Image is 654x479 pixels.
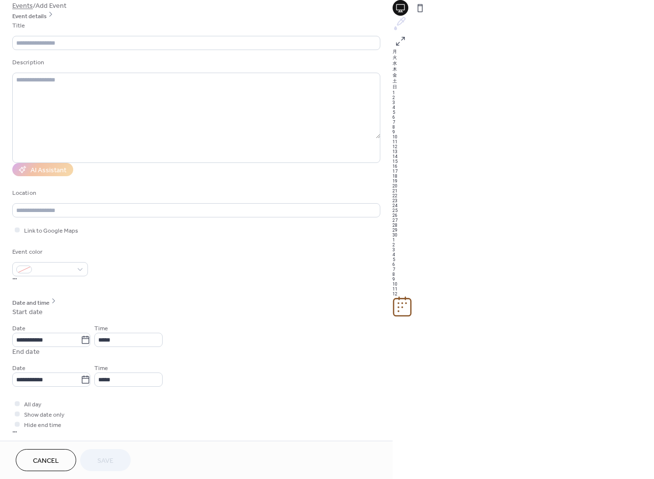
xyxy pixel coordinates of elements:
[393,213,654,218] div: 26
[12,347,40,357] div: End date
[393,198,654,203] div: 23
[12,188,378,198] div: Location
[12,247,86,257] div: Event color
[33,456,59,466] span: Cancel
[393,242,654,247] div: 2
[393,120,654,125] div: 7
[393,184,654,188] div: 20
[24,410,64,420] span: Show date only
[393,79,654,84] div: 土
[393,154,654,159] div: 14
[94,323,108,334] span: Time
[393,188,654,193] div: 21
[393,179,654,184] div: 19
[393,228,654,233] div: 29
[393,105,654,110] div: 4
[393,73,654,79] div: 金
[393,169,654,174] div: 17
[12,21,378,31] div: Title
[393,90,654,95] div: 1
[393,233,654,238] div: 30
[12,276,380,281] div: •••
[393,223,654,228] div: 28
[393,61,654,67] div: 水
[393,277,654,282] div: 9
[393,292,654,296] div: 12
[393,144,654,149] div: 12
[24,226,78,236] span: Link to Google Maps
[24,399,41,410] span: All day
[393,262,654,267] div: 6
[24,420,61,430] span: Hide end time
[12,298,50,308] span: Date and time
[393,134,654,139] div: 10
[12,11,47,22] span: Event details
[393,159,654,164] div: 15
[12,363,26,373] span: Date
[12,307,43,318] div: Start date
[393,49,654,55] div: 月
[393,139,654,144] div: 11
[393,55,654,61] div: 火
[393,115,654,120] div: 6
[393,164,654,169] div: 16
[393,174,654,179] div: 18
[393,95,654,100] div: 2
[393,252,654,257] div: 4
[393,282,654,287] div: 10
[393,149,654,154] div: 13
[393,193,654,198] div: 22
[12,323,26,334] span: Date
[393,84,654,90] div: 日
[12,57,378,68] div: Description
[12,429,380,434] div: •••
[393,100,654,105] div: 3
[393,67,654,73] div: 木
[393,238,654,242] div: 1
[393,208,654,213] div: 25
[393,247,654,252] div: 3
[16,449,76,471] button: Cancel
[393,130,654,134] div: 9
[393,287,654,292] div: 11
[393,125,654,130] div: 8
[393,218,654,223] div: 27
[393,272,654,277] div: 8
[393,110,654,115] div: 5
[94,363,108,373] span: Time
[393,203,654,208] div: 24
[393,257,654,262] div: 5
[393,267,654,272] div: 7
